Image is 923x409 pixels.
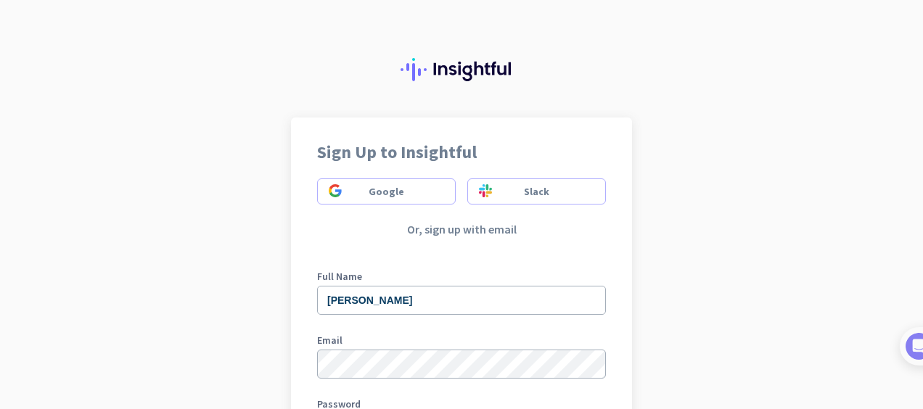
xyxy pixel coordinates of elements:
input: What is your full name? [317,286,606,315]
img: Sign in using google [329,184,342,197]
span: Slack [524,184,549,199]
button: Sign in using slackSlack [467,178,606,204]
label: Email [317,335,606,345]
img: Sign in using slack [479,184,492,197]
img: Insightful [401,58,522,81]
p: Or, sign up with email [317,222,606,236]
h2: Sign Up to Insightful [317,144,606,161]
label: Password [317,399,606,409]
label: Full Name [317,271,606,281]
span: Google [369,184,404,199]
button: Sign in using googleGoogle [317,178,456,204]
